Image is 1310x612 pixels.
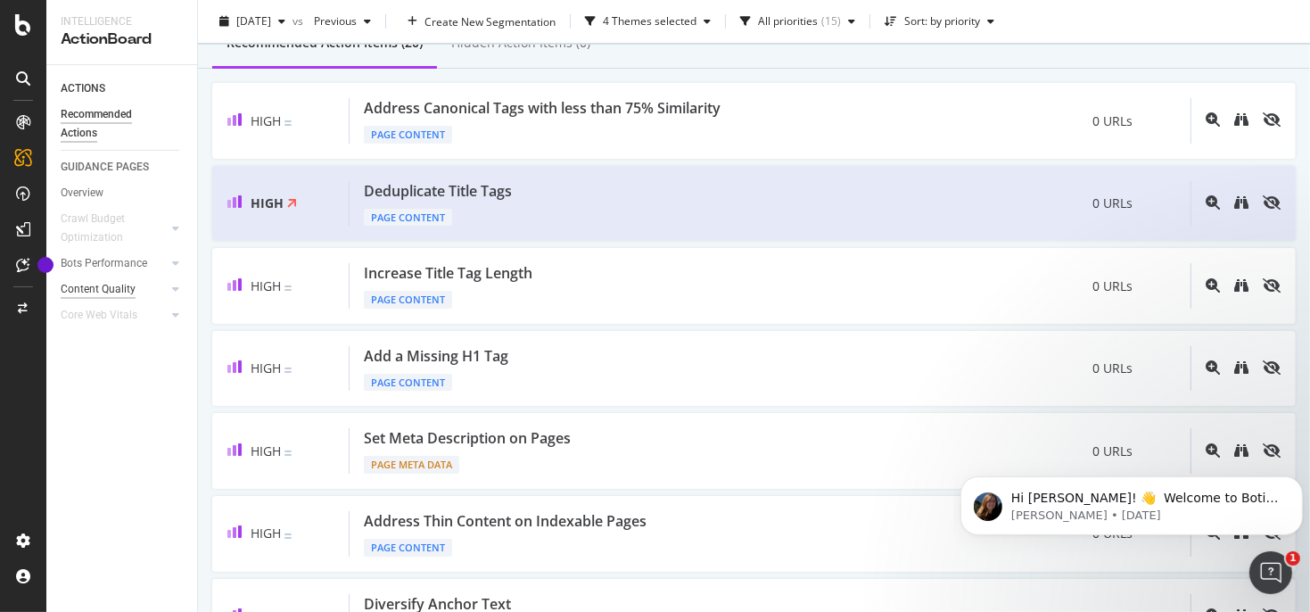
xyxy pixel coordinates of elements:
[284,285,292,291] img: Equal
[37,257,54,273] div: Tooltip anchor
[1093,194,1133,212] span: 0 URLs
[1249,551,1292,594] iframe: Intercom live chat
[953,439,1310,564] iframe: Intercom notifications message
[61,184,185,203] a: Overview
[364,209,452,227] div: Page Content
[284,120,292,126] img: Equal
[61,254,147,273] div: Bots Performance
[251,277,281,294] span: High
[61,306,137,325] div: Core Web Vitals
[364,98,721,119] div: Address Canonical Tags with less than 75% Similarity
[251,194,284,211] span: High
[877,7,1001,36] button: Sort: by priority
[61,29,183,50] div: ActionBoard
[251,442,281,459] span: High
[364,539,452,557] div: Page Content
[904,16,980,27] div: Sort: by priority
[393,7,563,36] button: Create New Segmentation
[61,158,185,177] a: GUIDANCE PAGES
[364,428,571,449] div: Set Meta Description on Pages
[1234,361,1248,376] a: binoculars
[251,525,281,542] span: High
[364,511,647,532] div: Address Thin Content on Indexable Pages
[1263,360,1281,375] div: eye-slash
[61,184,103,203] div: Overview
[364,374,452,392] div: Page Content
[61,14,183,29] div: Intelligence
[251,112,281,129] span: High
[1263,278,1281,293] div: eye-slash
[1093,277,1133,295] span: 0 URLs
[61,210,154,247] div: Crawl Budget Optimization
[1234,112,1248,127] div: binoculars
[251,360,281,376] span: High
[307,7,378,36] button: Previous
[284,451,292,456] img: Equal
[364,181,512,202] div: Deduplicate Title Tags
[61,280,167,299] a: Content Quality
[424,13,556,29] div: Create New Segmentation
[1234,360,1248,375] div: binoculars
[61,105,185,143] a: Recommended Actions
[578,7,718,36] button: 4 Themes selected
[364,291,452,309] div: Page Content
[61,254,167,273] a: Bots Performance
[61,79,105,98] div: ACTIONS
[284,368,292,373] img: Equal
[284,533,292,539] img: Equal
[1093,112,1133,130] span: 0 URLs
[1093,360,1133,377] span: 0 URLs
[1234,195,1248,210] div: binoculars
[1263,112,1281,127] div: eye-slash
[61,306,167,325] a: Core Web Vitals
[307,13,357,29] span: Previous
[603,16,696,27] div: 4 Themes selected
[1234,113,1248,128] a: binoculars
[61,79,185,98] a: ACTIONS
[1206,360,1220,375] div: magnifying-glass-plus
[236,13,271,29] span: 2025 Aug. 9th
[364,346,508,367] div: Add a Missing H1 Tag
[1234,196,1248,211] a: binoculars
[61,158,149,177] div: GUIDANCE PAGES
[1263,195,1281,210] div: eye-slash
[821,16,841,27] div: ( 15 )
[292,13,307,29] span: vs
[61,210,167,247] a: Crawl Budget Optimization
[364,126,452,144] div: Page Content
[733,7,862,36] button: All priorities(15)
[1206,195,1220,210] div: magnifying-glass-plus
[364,456,459,474] div: Page Meta Data
[61,105,168,143] div: Recommended Actions
[1206,112,1220,127] div: magnifying-glass-plus
[212,7,292,36] button: [DATE]
[758,16,818,27] div: All priorities
[364,263,532,284] div: Increase Title Tag Length
[1206,278,1220,293] div: magnifying-glass-plus
[1234,279,1248,294] a: binoculars
[1286,551,1300,566] span: 1
[1234,278,1248,293] div: binoculars
[61,280,136,299] div: Content Quality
